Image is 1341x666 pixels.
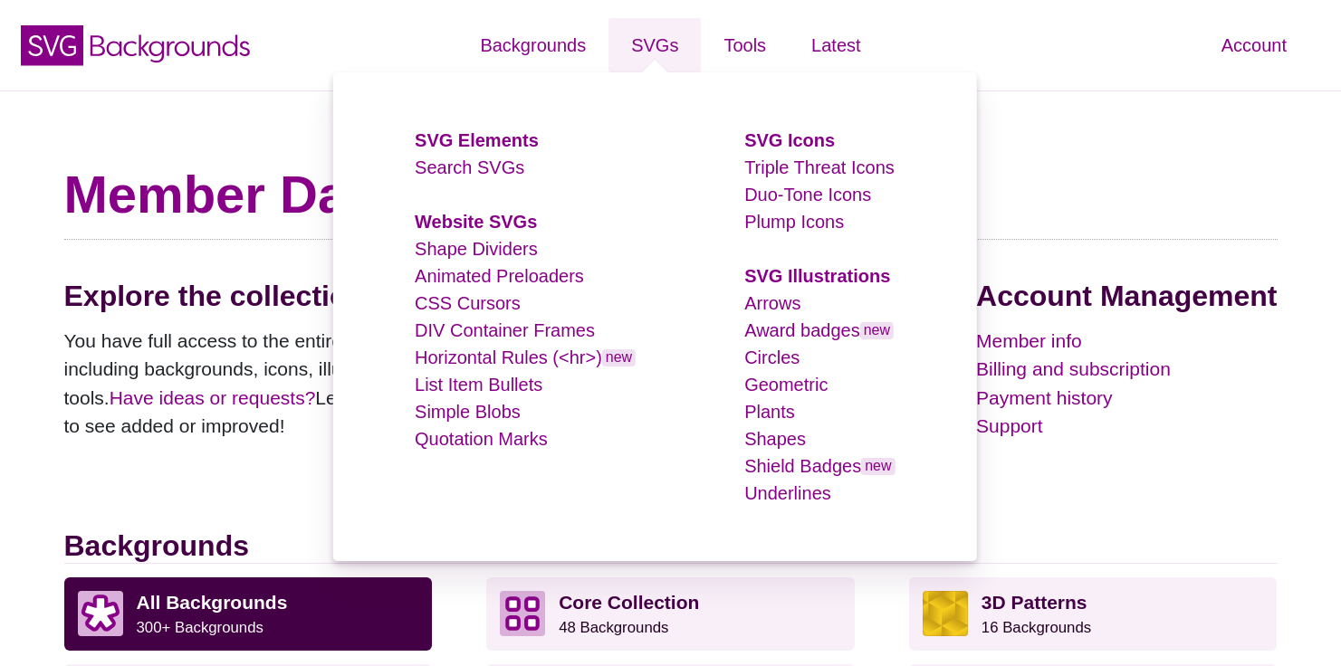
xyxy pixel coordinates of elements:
a: Animated Preloaders [415,266,584,286]
a: Backgrounds [457,18,608,72]
a: Billing and subscription [976,355,1277,384]
a: Plump Icons [744,212,844,232]
a: Plants [744,402,795,422]
h2: Backgrounds [64,528,1278,564]
a: Tools [701,18,789,72]
a: 3D Patterns16 Backgrounds [909,577,1278,650]
a: Shield Badgesnew [744,456,895,476]
h1: Member Dashboard [64,163,1278,226]
small: 48 Backgrounds [559,619,668,636]
a: SVG Illustrations [744,266,890,286]
h2: Explore the collection [64,279,562,313]
a: Circles [744,347,800,367]
a: Account [1199,18,1309,72]
a: Geometric [744,375,828,395]
a: Simple Blobs [415,402,521,422]
a: Member info [976,327,1277,356]
a: Arrows [744,293,800,313]
span: new [602,349,636,366]
a: CSS Cursors [415,293,521,313]
strong: 3D Patterns [982,592,1087,613]
a: DIV Container Frames [415,320,595,340]
h2: Account Management [976,279,1277,313]
img: fancy golden cube pattern [923,591,968,636]
a: Duo-Tone Icons [744,185,871,205]
small: 300+ Backgrounds [137,619,263,636]
a: Have ideas or requests? [110,387,316,408]
strong: Core Collection [559,592,699,613]
a: Horizontal Rules (<hr>)new [415,347,636,367]
span: new [860,322,894,339]
a: SVG Elements [415,130,539,150]
a: Support [976,412,1277,441]
p: You have full access to the entire library of graphics—including backgrounds, icons, illustration... [64,327,562,441]
a: Website SVGs [415,212,537,232]
a: SVGs [608,18,701,72]
a: Core Collection 48 Backgrounds [486,577,855,650]
span: new [861,458,895,475]
a: Underlines [744,483,831,503]
a: SVG Icons [744,130,835,150]
strong: All Backgrounds [137,592,288,613]
a: Search SVGs [415,157,524,177]
a: Payment history [976,384,1277,413]
a: All Backgrounds 300+ Backgrounds [64,577,433,650]
a: Triple Threat Icons [744,157,895,177]
a: Shapes [744,429,806,449]
small: 16 Backgrounds [982,619,1091,636]
a: Award badgesnew [744,320,894,340]
a: List Item Bullets [415,375,542,395]
a: Shape Dividers [415,239,538,259]
a: Latest [789,18,883,72]
a: Quotation Marks [415,429,548,449]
